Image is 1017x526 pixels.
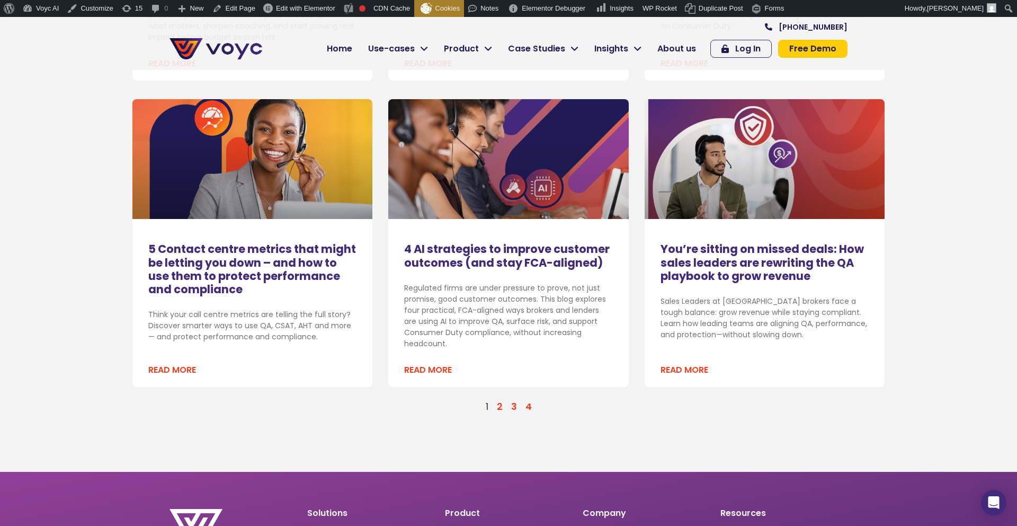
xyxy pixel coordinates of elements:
p: Regulated firms are under pressure to prove, not just promise, good customer outcomes. This blog ... [404,283,612,349]
p: Product [445,509,572,518]
img: voyc-full-logo [169,38,262,59]
a: Solutions [307,507,347,519]
a: Insights [586,38,649,59]
a: [PHONE_NUMBER] [765,23,847,31]
p: Think your call centre metrics are telling the full story? Discover smarter ways to use QA, CSAT,... [148,309,356,343]
a: Home [319,38,360,59]
a: You’re sitting on missed deals: How sales leaders are rewriting the QA playbook to grow revenue [661,241,864,283]
a: Salesman at a call center [645,99,885,220]
span: Log In [735,45,761,53]
a: Free Demo [778,40,847,58]
p: Resources [720,509,847,518]
span: Insights [594,42,628,55]
p: Sales Leaders at [GEOGRAPHIC_DATA] brokers face a tough balance: grow revenue while staying compl... [661,296,869,340]
a: Read more about 5 Contact centre metrics that might be letting you down – and how to use them to ... [148,364,196,376]
span: Home [327,42,352,55]
span: Insights [610,4,634,12]
span: 1 [486,400,488,413]
span: Free Demo [789,45,836,53]
a: Product [436,38,500,59]
a: three people working in a call center [388,99,628,220]
a: 4 AI strategies to improve customer outcomes (and stay FCA-aligned) [404,241,610,270]
a: 2 [497,400,503,413]
span: About us [657,42,696,55]
span: [PERSON_NAME] [927,4,984,12]
a: 3 [511,400,517,413]
span: Use-cases [368,42,415,55]
a: Use-cases [360,38,436,59]
span: [PHONE_NUMBER] [779,23,847,31]
a: About us [649,38,704,59]
a: 5 Contact centre metrics that might be letting you down – and how to use them to protect performa... [148,241,356,297]
a: Log In [710,40,772,58]
p: Company [583,509,710,518]
a: 4 [525,400,532,413]
nav: Pagination [132,400,885,414]
a: Read more about You’re sitting on missed deals: How sales leaders are rewriting the QA playbook t... [661,364,708,376]
span: Case Studies [508,42,565,55]
a: Case Studies [500,38,586,59]
span: Product [444,42,479,55]
div: Open Intercom Messenger [981,490,1006,515]
a: Read more about 4 AI strategies to improve customer outcomes (and stay FCA-aligned) [404,364,452,376]
a: happy woman working in a call center [132,99,372,220]
span: Edit with Elementor [276,4,335,12]
div: Focus keyphrase not set [359,5,365,12]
